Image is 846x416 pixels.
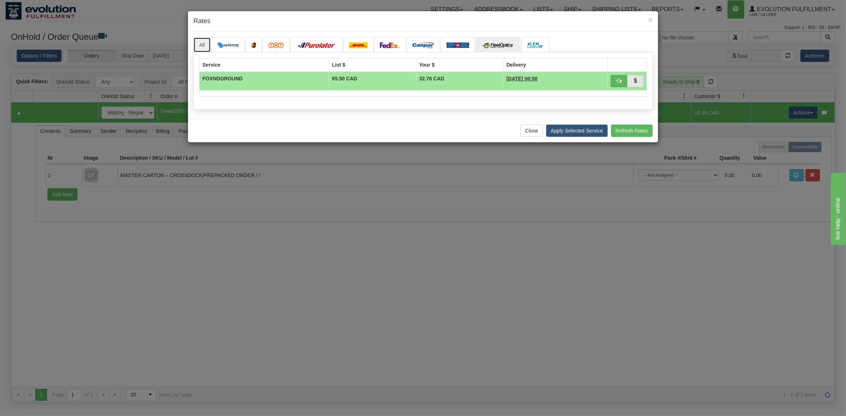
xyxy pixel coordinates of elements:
[482,42,515,48] img: CarrierLogo_10182.png
[648,16,653,24] span: ×
[527,42,544,48] img: CarrierLogo_10191.png
[251,42,256,48] img: ups.png
[503,72,608,91] td: 1 Day
[546,125,608,137] button: Apply Selected Service
[296,42,337,48] img: purolator.png
[380,42,400,48] img: FedEx.png
[520,125,543,137] button: Close
[829,171,845,245] iframe: chat widget
[648,16,653,24] button: Close
[416,58,503,72] th: Your $
[193,37,211,52] a: All
[503,58,608,72] th: Delivery
[416,72,503,91] td: 32.76 CAD
[349,42,368,48] img: dhl.png
[506,76,537,81] span: [DATE] 00:00
[193,17,653,26] h4: Rates
[5,4,67,13] div: live help - online
[412,42,434,48] img: campar.png
[447,42,469,48] img: Canada_post.png
[200,58,329,72] th: Service
[217,42,239,48] img: wizmo.png
[329,58,416,72] th: List $
[268,42,284,48] img: tnt.png
[200,72,329,91] td: FOXNDGROUND
[611,125,653,137] button: Refresh Rates
[329,72,416,91] td: 65.50 CAD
